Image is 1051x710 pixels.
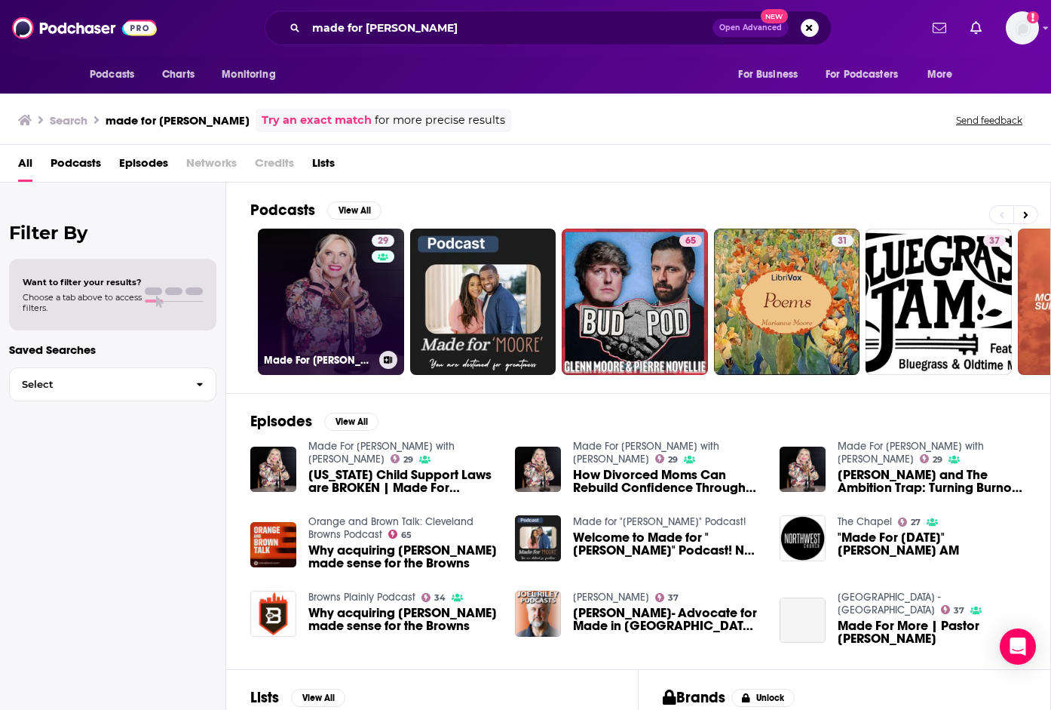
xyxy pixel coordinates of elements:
[308,469,497,494] span: [US_STATE] Child Support Laws are BROKEN | Made For [PERSON_NAME] with [PERSON_NAME]
[964,15,988,41] a: Show notifications dropdown
[372,235,394,247] a: 29
[308,607,497,632] a: Why acquiring Elijah Moore made sense for the Browns
[1006,11,1039,45] button: Show profile menu
[838,469,1026,494] a: Amina AlTai and The Ambition Trap: Turning Burnout Into Purpose | Made For Moore with Holly J. Moore
[668,595,679,601] span: 37
[562,229,708,375] a: 65
[573,469,761,494] a: How Divorced Moms Can Rebuild Confidence Through Work | Made For Moore with Holly J. Moore
[434,595,446,601] span: 34
[250,688,279,707] h2: Lists
[378,234,388,249] span: 29
[306,16,712,40] input: Search podcasts, credits, & more...
[838,234,847,249] span: 31
[719,24,782,32] span: Open Advanced
[927,15,952,41] a: Show notifications dropdown
[250,688,345,707] a: ListsView All
[1000,629,1036,665] div: Open Intercom Messenger
[838,531,1026,557] a: "Made For Monday's" Trish Moore AM
[264,354,373,367] h3: Made For [PERSON_NAME] with [PERSON_NAME]
[954,607,964,614] span: 37
[324,413,378,431] button: View All
[515,591,561,637] a: Randy Moore- Advocate for Made in America jobs
[119,151,168,182] a: Episodes
[250,591,296,637] img: Why acquiring Elijah Moore made sense for the Browns
[250,201,315,220] h2: Podcasts
[515,447,561,493] img: How Divorced Moms Can Rebuild Confidence Through Work | Made For Moore with Holly J. Moore
[308,544,497,570] span: Why acquiring [PERSON_NAME] made sense for the Browns
[838,469,1026,494] span: [PERSON_NAME] and The Ambition Trap: Turning Burnout Into Purpose | Made For [PERSON_NAME] with [...
[838,531,1026,557] span: "Made For [DATE]" [PERSON_NAME] AM
[573,515,746,528] a: Made for "Moore" Podcast!
[18,151,32,182] a: All
[826,64,898,85] span: For Podcasters
[663,688,725,707] h2: Brands
[1006,11,1039,45] span: Logged in as sarahhallprinc
[327,201,381,220] button: View All
[573,607,761,632] a: Randy Moore- Advocate for Made in America jobs
[1006,11,1039,45] img: User Profile
[898,518,921,527] a: 27
[106,113,250,128] h3: made for [PERSON_NAME]
[391,454,414,463] a: 29
[573,591,649,604] a: Joel Riley
[714,229,860,375] a: 31
[250,412,312,431] h2: Episodes
[1027,11,1039,23] svg: Add a profile image
[761,9,788,23] span: New
[51,151,101,182] a: Podcasts
[308,440,455,466] a: Made For Moore with Holly J. Moore
[291,689,345,707] button: View All
[211,60,295,89] button: open menu
[308,515,473,541] a: Orange and Brown Talk: Cleveland Browns Podcast
[308,591,415,604] a: Browns Plainly Podcast
[222,64,275,85] span: Monitoring
[250,201,381,220] a: PodcastsView All
[933,456,942,463] span: 29
[728,60,817,89] button: open menu
[308,544,497,570] a: Why acquiring Elijah Moore made sense for the Browns
[816,60,920,89] button: open menu
[573,531,761,557] span: Welcome to Made for "[PERSON_NAME]" Podcast! New Year, New Brand!
[308,469,497,494] a: California Child Support Laws are BROKEN | Made For Moore with Holly J. Moore
[780,447,826,493] img: Amina AlTai and The Ambition Trap: Turning Burnout Into Purpose | Made For Moore with Holly J. Moore
[838,591,941,616] a: Harvest Intercontinental Church - Olney
[255,151,294,182] span: Credits
[152,60,204,89] a: Charts
[9,343,216,357] p: Saved Searches
[731,689,795,707] button: Unlock
[250,522,296,568] a: Why acquiring Elijah Moore made sense for the Browns
[262,112,372,129] a: Try an exact match
[90,64,134,85] span: Podcasts
[712,19,789,37] button: Open AdvancedNew
[685,234,696,249] span: 65
[668,456,678,463] span: 29
[780,515,826,561] a: "Made For Monday's" Trish Moore AM
[917,60,972,89] button: open menu
[312,151,335,182] a: Lists
[838,619,1026,645] span: Made For More | Pastor [PERSON_NAME]
[989,234,1000,249] span: 37
[927,64,953,85] span: More
[573,469,761,494] span: How Divorced Moms Can Rebuild Confidence Through Work | Made For [PERSON_NAME] with [PERSON_NAME]
[50,113,87,128] h3: Search
[838,515,892,528] a: The Chapel
[403,456,413,463] span: 29
[983,235,1006,247] a: 37
[388,530,412,539] a: 65
[866,229,1012,375] a: 37
[911,519,921,526] span: 27
[250,447,296,493] img: California Child Support Laws are BROKEN | Made For Moore with Holly J. Moore
[573,607,761,632] span: [PERSON_NAME]- Advocate for Made in [GEOGRAPHIC_DATA] jobs
[186,151,237,182] span: Networks
[12,14,157,42] img: Podchaser - Follow, Share and Rate Podcasts
[258,229,404,375] a: 29Made For [PERSON_NAME] with [PERSON_NAME]
[162,64,195,85] span: Charts
[401,532,412,539] span: 65
[941,605,965,614] a: 37
[23,277,142,287] span: Want to filter your results?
